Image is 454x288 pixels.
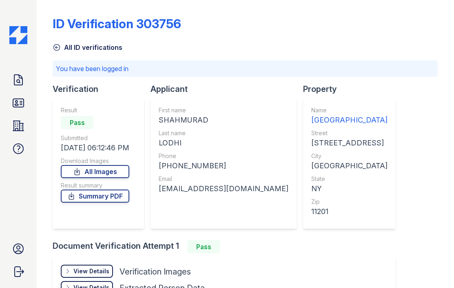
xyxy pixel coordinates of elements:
p: You have been logged in [56,64,434,74]
div: Document Verification Attempt 1 [53,240,402,253]
div: Verification [53,83,151,95]
div: Email [159,175,288,183]
div: Zip [311,198,388,206]
div: Verification Images [120,266,191,277]
div: Result [61,106,129,114]
div: NY [311,183,388,194]
div: [STREET_ADDRESS] [311,137,388,149]
div: City [311,152,388,160]
div: View Details [73,267,109,275]
div: [GEOGRAPHIC_DATA] [311,114,388,126]
div: Pass [61,116,93,129]
div: Street [311,129,388,137]
div: State [311,175,388,183]
div: SHAHMURAD [159,114,288,126]
div: [DATE] 06:12:46 PM [61,142,129,154]
a: Summary PDF [61,190,129,203]
div: ID Verification 303756 [53,16,181,31]
div: LODHI [159,137,288,149]
div: [GEOGRAPHIC_DATA] [311,160,388,172]
div: Result summary [61,181,129,190]
div: First name [159,106,288,114]
a: All Images [61,165,129,178]
div: Phone [159,152,288,160]
div: Submitted [61,134,129,142]
div: Last name [159,129,288,137]
div: [PHONE_NUMBER] [159,160,288,172]
div: Name [311,106,388,114]
div: Property [303,83,402,95]
div: Download Images [61,157,129,165]
div: Pass [187,240,220,253]
div: Applicant [151,83,303,95]
div: [EMAIL_ADDRESS][DOMAIN_NAME] [159,183,288,194]
img: CE_Icon_Blue-c292c112584629df590d857e76928e9f676e5b41ef8f769ba2f05ee15b207248.png [9,26,27,44]
a: All ID verifications [53,42,122,52]
div: 11201 [311,206,388,217]
a: Name [GEOGRAPHIC_DATA] [311,106,388,126]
